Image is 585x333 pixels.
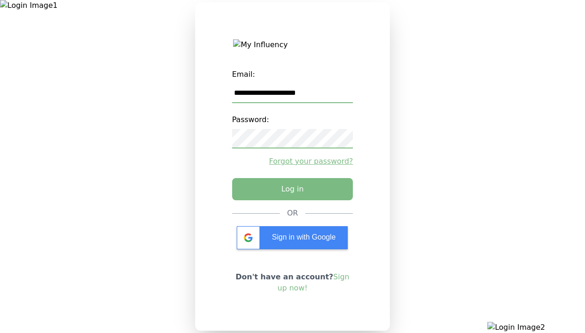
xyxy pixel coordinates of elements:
label: Password: [232,111,353,129]
div: OR [287,208,298,219]
div: Sign in with Google [237,226,348,249]
img: Login Image2 [487,322,585,333]
img: My Influency [233,39,351,50]
button: Log in [232,178,353,200]
a: Forgot your password? [232,156,353,167]
p: Don't have an account? [232,271,353,294]
label: Email: [232,65,353,84]
span: Sign in with Google [272,233,336,241]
